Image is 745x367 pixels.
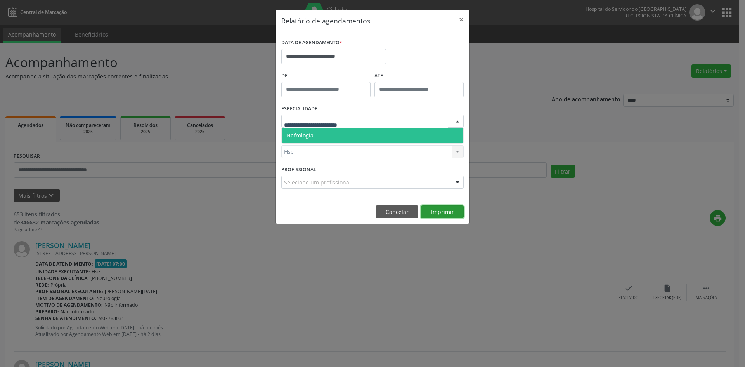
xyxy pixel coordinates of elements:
[286,132,314,139] span: Nefrologia
[284,178,351,186] span: Selecione um profissional
[374,70,464,82] label: ATÉ
[281,70,371,82] label: De
[454,10,469,29] button: Close
[281,16,370,26] h5: Relatório de agendamentos
[421,205,464,219] button: Imprimir
[376,205,418,219] button: Cancelar
[281,103,317,115] label: ESPECIALIDADE
[281,163,316,176] label: PROFISSIONAL
[281,37,342,49] label: DATA DE AGENDAMENTO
